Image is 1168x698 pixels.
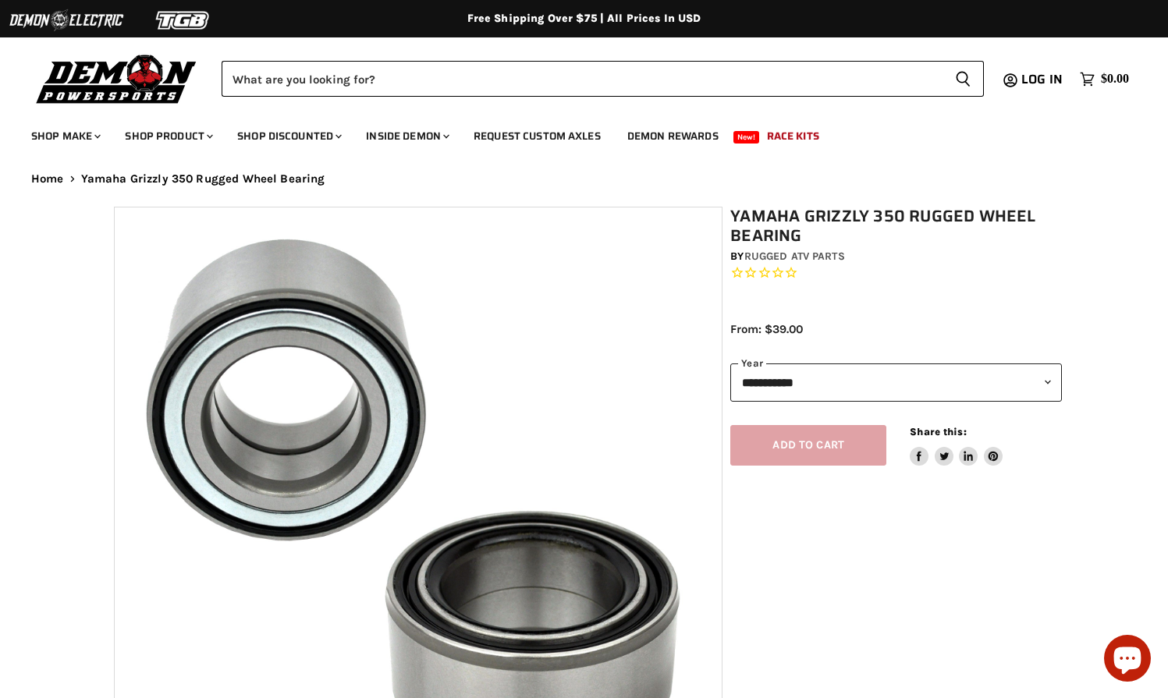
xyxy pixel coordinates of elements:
span: Rated 0.0 out of 5 stars 0 reviews [730,265,1062,282]
button: Search [943,61,984,97]
inbox-online-store-chat: Shopify online store chat [1099,635,1156,686]
span: From: $39.00 [730,322,803,336]
a: Shop Discounted [225,120,351,152]
h1: Yamaha Grizzly 350 Rugged Wheel Bearing [730,207,1062,246]
img: TGB Logo 2 [125,5,242,35]
div: by [730,248,1062,265]
img: Demon Powersports [31,51,202,106]
span: Log in [1021,69,1063,89]
span: Share this: [910,426,966,438]
select: year [730,363,1062,402]
span: New! [733,131,760,143]
a: Rugged ATV Parts [744,250,845,263]
a: Home [31,172,64,186]
a: Log in [1014,73,1072,87]
span: Yamaha Grizzly 350 Rugged Wheel Bearing [81,172,325,186]
form: Product [222,61,984,97]
input: Search [222,61,943,97]
a: Shop Product [113,120,222,152]
a: Request Custom Axles [462,120,612,152]
a: Inside Demon [354,120,459,152]
ul: Main menu [20,114,1125,152]
a: Race Kits [755,120,831,152]
a: Demon Rewards [616,120,730,152]
a: $0.00 [1072,68,1137,90]
a: Shop Make [20,120,110,152]
aside: Share this: [910,425,1003,466]
img: Demon Electric Logo 2 [8,5,125,35]
span: $0.00 [1101,72,1129,87]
